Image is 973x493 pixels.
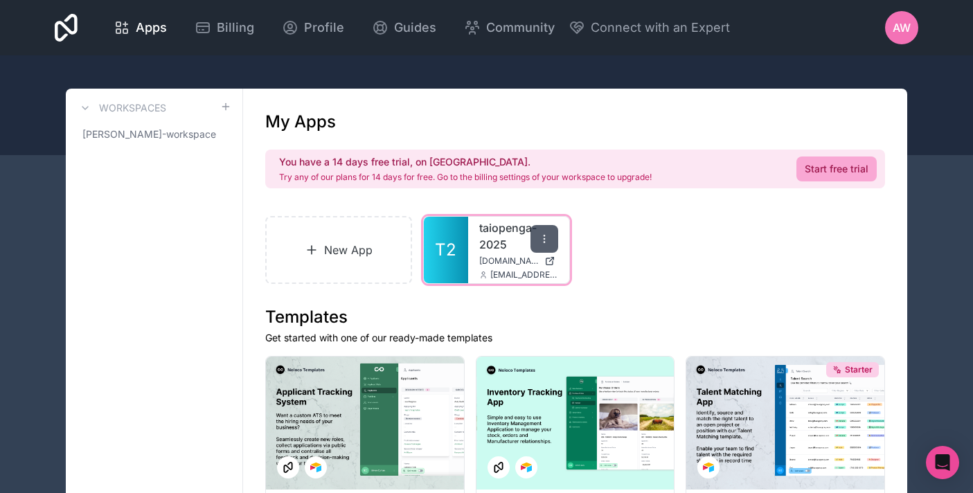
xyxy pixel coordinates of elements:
a: Apps [102,12,178,43]
span: Community [486,18,555,37]
a: New App [265,216,412,284]
img: Airtable Logo [703,462,714,473]
a: Start free trial [796,156,877,181]
p: Get started with one of our ready-made templates [265,331,885,345]
span: Billing [217,18,254,37]
a: [PERSON_NAME]-workspace [77,122,231,147]
button: Connect with an Expert [569,18,730,37]
span: Connect with an Expert [591,18,730,37]
span: [DOMAIN_NAME] [479,256,539,267]
a: Workspaces [77,100,166,116]
span: [PERSON_NAME]-workspace [82,127,216,141]
span: T2 [435,239,456,261]
a: Billing [184,12,265,43]
a: Community [453,12,566,43]
h2: You have a 14 days free trial, on [GEOGRAPHIC_DATA]. [279,155,652,169]
h3: Workspaces [99,101,166,115]
span: Guides [394,18,436,37]
img: Airtable Logo [310,462,321,473]
div: Open Intercom Messenger [926,446,959,479]
span: Starter [845,364,873,375]
a: taiopenga-2025 [479,219,558,253]
h1: My Apps [265,111,336,133]
span: Profile [304,18,344,37]
a: Guides [361,12,447,43]
a: Profile [271,12,355,43]
span: [EMAIL_ADDRESS][DOMAIN_NAME] [490,269,558,280]
img: Airtable Logo [521,462,532,473]
span: AW [893,19,911,36]
h1: Templates [265,306,885,328]
a: [DOMAIN_NAME] [479,256,558,267]
p: Try any of our plans for 14 days for free. Go to the billing settings of your workspace to upgrade! [279,172,652,183]
a: T2 [424,217,468,283]
span: Apps [136,18,167,37]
